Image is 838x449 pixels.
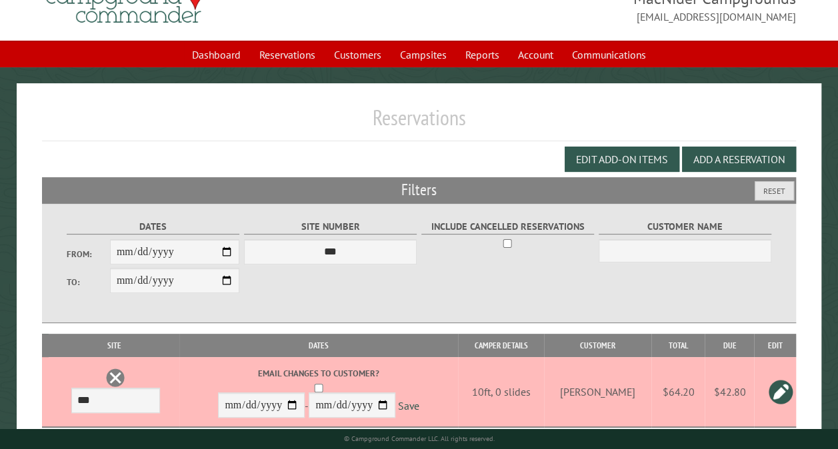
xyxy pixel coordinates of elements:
a: Reservations [251,42,323,67]
td: $42.80 [705,357,754,427]
label: Site Number [244,219,417,234]
a: Campsites [392,42,455,67]
a: Reports [457,42,507,67]
label: From: [67,248,110,260]
th: Due [705,334,754,357]
a: Delete this reservation [105,368,125,388]
label: Email changes to customer? [181,367,456,380]
label: Dates [67,219,239,234]
th: Dates [179,334,458,357]
td: 10ft, 0 slides [458,357,543,427]
h2: Filters [42,177,796,203]
a: Dashboard [184,42,249,67]
a: Save [398,399,419,412]
div: - [181,367,456,421]
a: Customers [326,42,389,67]
button: Reset [755,181,794,201]
label: Customer Name [599,219,771,234]
th: Customer [544,334,652,357]
a: Communications [564,42,654,67]
td: $64.20 [651,357,705,427]
button: Edit Add-on Items [565,147,679,172]
label: Include Cancelled Reservations [421,219,594,234]
h1: Reservations [42,105,796,141]
button: Add a Reservation [682,147,796,172]
small: © Campground Commander LLC. All rights reserved. [344,434,495,443]
th: Site [49,334,179,357]
label: To: [67,276,110,288]
th: Total [651,334,705,357]
a: Account [510,42,561,67]
th: Edit [754,334,796,357]
td: [PERSON_NAME] [544,357,652,427]
th: Camper Details [458,334,543,357]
